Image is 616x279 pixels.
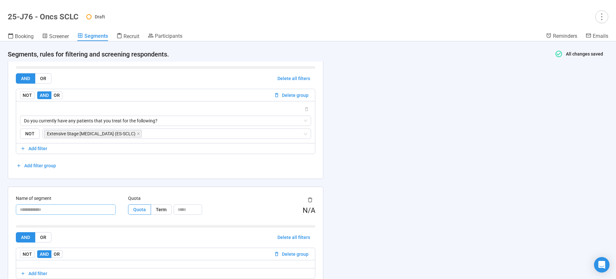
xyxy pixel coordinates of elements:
span: Add filter [28,270,47,277]
span: more [597,12,606,21]
label: Name of segment [16,195,51,202]
span: Reminders [553,33,577,39]
span: Screener [49,33,69,39]
span: All changes saved [563,51,603,57]
button: Add filter group [16,160,56,171]
span: Delete group [282,251,308,258]
span: Extensive Stage Small Cell Lung Cancer (ES-SCLC) [44,130,142,138]
button: delete [305,195,315,205]
h1: 25-J76 - Oncs SCLC [8,12,79,21]
button: Add filter [16,268,315,279]
span: Emails [593,33,608,39]
span: Delete all filters [277,75,310,82]
span: AND [21,235,30,240]
a: Emails [586,33,608,40]
span: AND [40,252,49,257]
a: Screener [42,33,69,41]
span: Quota [133,207,146,212]
span: delete [308,197,313,202]
a: Participants [148,33,182,40]
button: Delete all filters [272,232,315,243]
a: Reminders [546,33,577,40]
button: Add filter [16,143,315,154]
span: OR [54,93,60,98]
div: Open Intercom Messenger [594,257,610,273]
span: AND [40,93,49,98]
label: Quota [128,195,141,202]
h4: Segments, rules for filtering and screening respondents. [8,50,546,59]
button: Delete all filters [272,73,315,84]
button: more [595,10,608,23]
span: Segments [84,33,108,39]
span: Participants [155,33,182,39]
span: AND [21,76,30,81]
span: Do you currently have any patients that you treat for the following? [24,116,307,126]
span: Add filter group [24,162,56,169]
button: Delete group [271,250,311,258]
span: close [137,132,140,135]
span: OR [40,76,46,81]
span: Recruit [124,33,139,39]
span: OR [40,235,46,240]
a: Booking [8,33,34,41]
a: Recruit [116,33,139,41]
button: Delete group [271,91,311,99]
span: Term [156,207,167,212]
span: OR [54,252,60,257]
span: Booking [15,33,34,39]
span: Extensive Stage [MEDICAL_DATA] (ES-SCLC) [47,130,135,137]
div: N/A [303,205,315,216]
span: Draft [95,14,105,19]
span: Delete all filters [277,234,310,241]
span: Delete group [282,92,308,99]
a: Segments [77,33,108,41]
span: Add filter [28,145,47,152]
